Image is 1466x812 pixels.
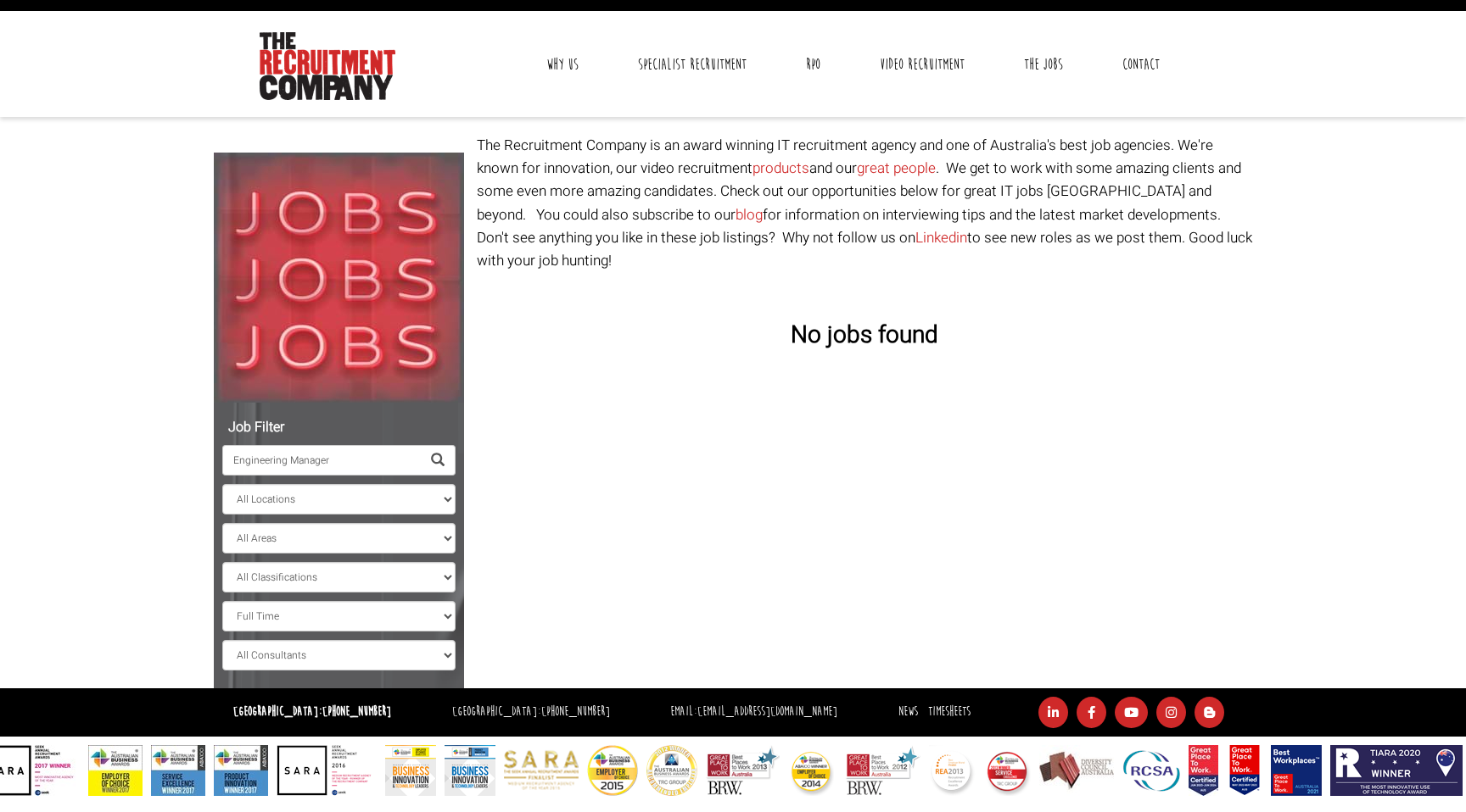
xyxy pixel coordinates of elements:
a: products [753,158,809,179]
a: blog [736,204,763,225]
a: Linkedin [915,227,967,248]
a: The Jobs [1011,43,1076,86]
li: Email: [666,700,842,725]
a: [PHONE_NUMBER] [322,704,391,720]
img: The Recruitment Company [260,32,395,100]
a: Timesheets [928,704,971,720]
a: Video Recruitment [867,43,977,86]
a: [EMAIL_ADDRESS][DOMAIN_NAME] [697,704,837,720]
strong: [GEOGRAPHIC_DATA]: [233,704,391,720]
h5: Job Filter [222,420,456,436]
a: News [898,704,918,720]
li: [GEOGRAPHIC_DATA]: [448,700,614,725]
a: great people [857,158,936,179]
a: Specialist Recruitment [625,43,759,86]
a: [PHONE_NUMBER] [541,704,610,720]
input: Search [222,445,421,476]
a: RPO [793,43,833,86]
h3: No jobs found [477,323,1253,349]
a: Why Us [534,43,591,86]
a: Contact [1110,43,1172,86]
img: Jobs, Jobs, Jobs [214,153,464,403]
p: The Recruitment Company is an award winning IT recruitment agency and one of Australia's best job... [477,134,1253,272]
